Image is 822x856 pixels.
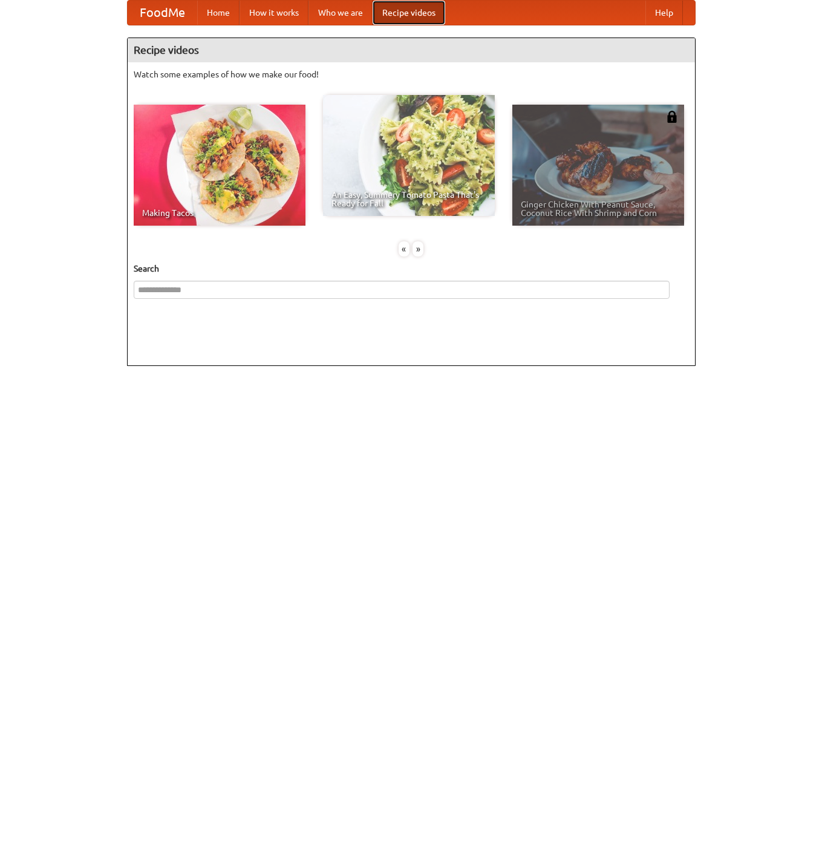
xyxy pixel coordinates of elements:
a: FoodMe [128,1,197,25]
p: Watch some examples of how we make our food! [134,68,689,80]
a: Recipe videos [373,1,445,25]
span: An Easy, Summery Tomato Pasta That's Ready for Fall [331,191,486,207]
div: « [399,241,409,256]
h5: Search [134,263,689,275]
a: Home [197,1,240,25]
a: Who we are [308,1,373,25]
a: Making Tacos [134,105,305,226]
a: Help [645,1,683,25]
a: How it works [240,1,308,25]
div: » [413,241,423,256]
span: Making Tacos [142,209,297,217]
a: An Easy, Summery Tomato Pasta That's Ready for Fall [323,95,495,216]
img: 483408.png [666,111,678,123]
h4: Recipe videos [128,38,695,62]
